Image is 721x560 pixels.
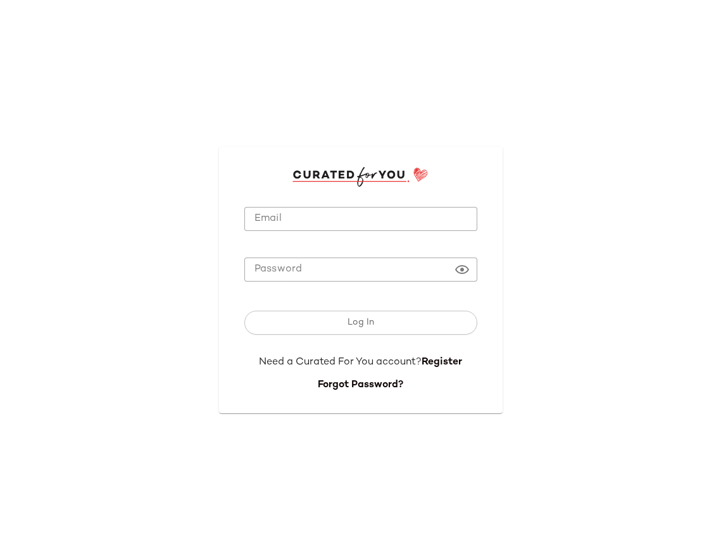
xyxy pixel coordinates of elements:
span: Log In [347,318,374,328]
a: Forgot Password? [318,380,403,390]
a: Register [422,357,462,368]
img: cfy_login_logo.DGdB1djN.svg [292,167,429,186]
button: Log In [244,311,477,335]
span: Need a Curated For You account? [259,357,422,368]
